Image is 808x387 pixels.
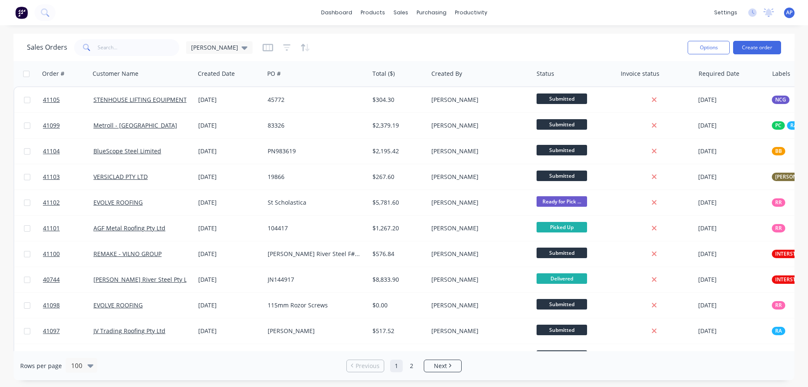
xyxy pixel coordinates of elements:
[537,93,587,104] span: Submitted
[772,301,785,310] button: RR
[412,6,451,19] div: purchasing
[431,96,525,104] div: [PERSON_NAME]
[43,275,60,284] span: 40744
[198,224,261,232] div: [DATE]
[710,6,742,19] div: settings
[267,69,281,78] div: PO #
[775,224,782,232] span: RR
[198,121,261,130] div: [DATE]
[537,350,587,361] span: Submitted
[43,216,93,241] a: 41101
[537,69,554,78] div: Status
[93,275,193,283] a: [PERSON_NAME] River Steel Pty Ltd
[317,6,356,19] a: dashboard
[268,147,361,155] div: PN983619
[43,87,93,112] a: 41105
[93,301,143,309] a: EVOLVE ROOFING
[268,198,361,207] div: St Scholastica
[43,113,93,138] a: 41099
[772,327,785,335] button: RA
[772,224,785,232] button: RR
[372,173,422,181] div: $267.60
[43,198,60,207] span: 41102
[43,121,60,130] span: 41099
[772,121,800,130] button: PCRA
[268,96,361,104] div: 45772
[775,96,786,104] span: NCG
[431,69,462,78] div: Created By
[43,344,93,369] a: 41096
[15,6,28,19] img: Factory
[431,121,525,130] div: [PERSON_NAME]
[268,173,361,181] div: 19866
[191,43,238,52] span: [PERSON_NAME]
[198,250,261,258] div: [DATE]
[698,224,765,232] div: [DATE]
[537,196,587,207] span: Ready for Pick ...
[431,147,525,155] div: [PERSON_NAME]
[98,39,180,56] input: Search...
[372,96,422,104] div: $304.30
[537,248,587,258] span: Submitted
[775,327,782,335] span: RA
[198,275,261,284] div: [DATE]
[268,224,361,232] div: 104417
[43,293,93,318] a: 41098
[372,198,422,207] div: $5,781.60
[198,96,261,104] div: [DATE]
[537,119,587,130] span: Submitted
[268,327,361,335] div: [PERSON_NAME]
[698,327,765,335] div: [DATE]
[372,327,422,335] div: $517.52
[424,362,461,370] a: Next page
[451,6,492,19] div: productivity
[268,250,361,258] div: [PERSON_NAME] River Steel F#40744
[431,327,525,335] div: [PERSON_NAME]
[198,301,261,310] div: [DATE]
[431,224,525,232] div: [PERSON_NAME]
[621,69,659,78] div: Invoice status
[698,121,765,130] div: [DATE]
[699,69,739,78] div: Required Date
[93,147,161,155] a: BlueScope Steel Limited
[43,224,60,232] span: 41101
[43,147,60,155] span: 41104
[775,301,782,310] span: RR
[198,198,261,207] div: [DATE]
[431,173,525,181] div: [PERSON_NAME]
[390,360,403,372] a: Page 1 is your current page
[93,69,138,78] div: Customer Name
[389,6,412,19] div: sales
[343,360,465,372] ul: Pagination
[372,275,422,284] div: $8,833.90
[772,198,785,207] button: RR
[268,275,361,284] div: JN144917
[775,121,781,130] span: PC
[775,275,805,284] span: INTERSTATE
[775,198,782,207] span: RR
[43,241,93,267] a: 41100
[356,362,380,370] span: Previous
[372,250,422,258] div: $576.84
[698,301,765,310] div: [DATE]
[698,147,765,155] div: [DATE]
[790,121,797,130] span: RA
[372,147,422,155] div: $2,195.42
[431,275,525,284] div: [PERSON_NAME]
[198,147,261,155] div: [DATE]
[93,327,165,335] a: JV Trading Roofing Pty Ltd
[733,41,781,54] button: Create order
[772,147,785,155] button: BB
[775,250,805,258] span: INTERSTATE
[405,360,418,372] a: Page 2
[93,96,187,104] a: STENHOUSE LIFTING EQUIPMENT
[372,121,422,130] div: $2,379.19
[688,41,730,54] button: Options
[372,69,395,78] div: Total ($)
[431,250,525,258] div: [PERSON_NAME]
[42,69,64,78] div: Order #
[93,173,148,181] a: VERSICLAD PTY LTD
[431,301,525,310] div: [PERSON_NAME]
[198,173,261,181] div: [DATE]
[43,139,93,164] a: 41104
